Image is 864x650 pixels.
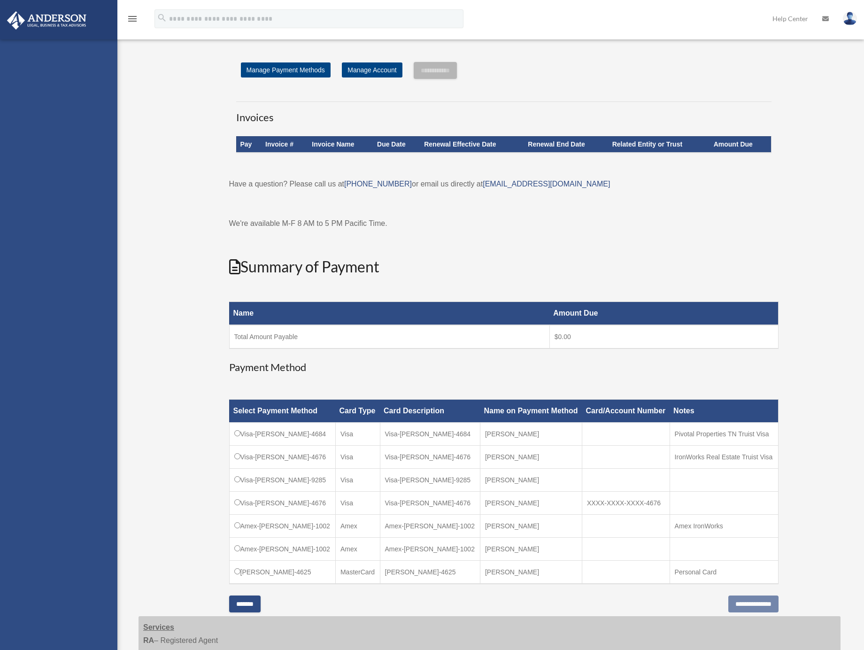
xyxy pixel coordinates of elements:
p: We're available M-F 8 AM to 5 PM Pacific Time. [229,217,779,230]
td: [PERSON_NAME]-4625 [229,561,335,584]
th: Name on Payment Method [480,400,582,423]
td: Total Amount Payable [229,325,549,348]
a: [EMAIL_ADDRESS][DOMAIN_NAME] [483,180,610,188]
td: Visa-[PERSON_NAME]-9285 [229,469,335,492]
img: User Pic [843,12,857,25]
td: XXXX-XXXX-XXXX-4676 [582,492,670,515]
th: Invoice # [262,136,308,152]
td: Amex-[PERSON_NAME]-1002 [380,515,480,538]
td: [PERSON_NAME] [480,561,582,584]
th: Renewal End Date [524,136,608,152]
td: [PERSON_NAME]-4625 [380,561,480,584]
strong: RA [143,636,154,644]
td: [PERSON_NAME] [480,446,582,469]
th: Invoice Name [308,136,373,152]
i: search [157,13,167,23]
td: Visa-[PERSON_NAME]-4684 [380,423,480,446]
td: [PERSON_NAME] [480,423,582,446]
td: Amex [335,515,380,538]
th: Renewal Effective Date [420,136,524,152]
img: Anderson Advisors Platinum Portal [4,11,89,30]
td: Amex IronWorks [670,515,778,538]
th: Name [229,302,549,325]
td: Visa [335,446,380,469]
td: Visa-[PERSON_NAME]-4676 [380,492,480,515]
a: Manage Payment Methods [241,62,331,77]
a: menu [127,16,138,24]
td: MasterCard [335,561,380,584]
p: Have a question? Please call us at or email us directly at [229,178,779,191]
td: Visa [335,469,380,492]
td: Visa-[PERSON_NAME]-9285 [380,469,480,492]
th: Amount Due [710,136,771,152]
h3: Payment Method [229,360,779,375]
h2: Summary of Payment [229,256,779,278]
td: Visa-[PERSON_NAME]-4676 [380,446,480,469]
td: [PERSON_NAME] [480,538,582,561]
td: Visa [335,492,380,515]
a: Manage Account [342,62,402,77]
th: Amount Due [549,302,778,325]
td: Visa-[PERSON_NAME]-4676 [229,446,335,469]
th: Card Description [380,400,480,423]
th: Pay [236,136,262,152]
th: Related Entity or Trust [609,136,710,152]
td: Amex [335,538,380,561]
th: Select Payment Method [229,400,335,423]
td: Personal Card [670,561,778,584]
i: menu [127,13,138,24]
td: [PERSON_NAME] [480,469,582,492]
th: Notes [670,400,778,423]
th: Card Type [335,400,380,423]
th: Due Date [373,136,420,152]
td: [PERSON_NAME] [480,515,582,538]
h3: Invoices [236,101,771,125]
td: $0.00 [549,325,778,348]
td: Amex-[PERSON_NAME]-1002 [380,538,480,561]
td: Visa-[PERSON_NAME]-4684 [229,423,335,446]
td: [PERSON_NAME] [480,492,582,515]
td: Pivotal Properties TN Truist Visa [670,423,778,446]
td: Visa [335,423,380,446]
th: Card/Account Number [582,400,670,423]
a: [PHONE_NUMBER] [344,180,412,188]
td: Amex-[PERSON_NAME]-1002 [229,515,335,538]
td: Amex-[PERSON_NAME]-1002 [229,538,335,561]
td: IronWorks Real Estate Truist Visa [670,446,778,469]
td: Visa-[PERSON_NAME]-4676 [229,492,335,515]
strong: Services [143,623,174,631]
